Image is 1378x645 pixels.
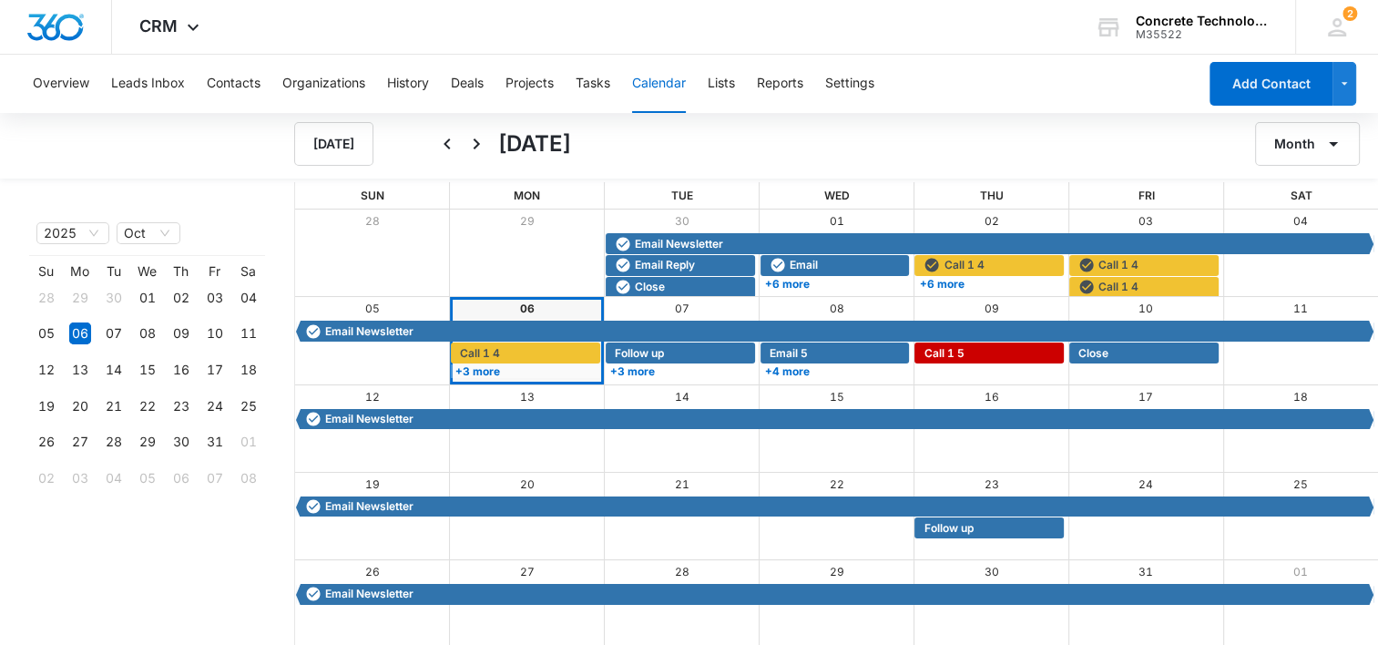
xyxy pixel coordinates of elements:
span: Call 1 5 [924,345,964,362]
div: 04 [238,287,260,309]
button: Organizations [282,55,365,113]
th: Th [164,263,198,280]
td: 2025-10-31 [198,425,231,461]
div: Follow up [610,345,750,362]
a: 27 [520,565,535,578]
div: Follow up [919,520,1059,537]
td: 2025-09-29 [63,280,97,316]
td: 2025-10-05 [29,316,63,353]
div: 06 [69,322,91,344]
div: 29 [69,287,91,309]
span: Email Newsletter [325,498,413,515]
a: 09 [984,302,998,315]
div: account name [1136,14,1269,28]
a: 29 [830,565,844,578]
div: 01 [238,431,260,453]
span: Email Reply [635,257,695,273]
div: 28 [103,431,125,453]
span: Email Newsletter [325,323,413,340]
td: 2025-10-14 [97,352,130,388]
td: 2025-10-01 [130,280,164,316]
div: 15 [137,359,158,381]
a: 01 [1293,565,1308,578]
div: 07 [103,322,125,344]
div: 20 [69,395,91,417]
span: Email Newsletter [325,411,413,427]
a: 11 [1293,302,1308,315]
div: 14 [103,359,125,381]
div: 19 [36,395,57,417]
div: 02 [170,287,192,309]
div: Email Newsletter [301,586,1369,602]
td: 2025-10-28 [97,425,130,461]
div: 08 [238,467,260,489]
a: 19 [365,477,380,491]
div: 05 [137,467,158,489]
div: 24 [204,395,226,417]
div: Email Reply [610,257,750,273]
td: 2025-11-03 [63,460,97,497]
div: 29 [137,431,158,453]
div: 30 [103,287,125,309]
span: Sat [1291,189,1312,202]
td: 2025-10-10 [198,316,231,353]
div: Email [765,257,905,273]
a: 15 [830,390,844,404]
th: Sa [231,263,265,280]
button: Settings [825,55,874,113]
a: 31 [1138,565,1153,578]
a: 13 [520,390,535,404]
th: Fr [198,263,231,280]
td: 2025-10-08 [130,316,164,353]
a: 26 [365,565,380,578]
a: 05 [365,302,380,315]
div: 05 [36,322,57,344]
td: 2025-11-04 [97,460,130,497]
td: 2025-10-23 [164,388,198,425]
div: 02 [36,467,57,489]
td: 2025-10-19 [29,388,63,425]
span: Follow up [924,520,973,537]
a: 08 [830,302,844,315]
a: 01 [830,214,844,228]
span: Call 1 4 [1098,257,1138,273]
td: 2025-10-12 [29,352,63,388]
a: 12 [365,390,380,404]
span: Wed [824,189,850,202]
td: 2025-10-09 [164,316,198,353]
div: 31 [204,431,226,453]
td: 2025-10-04 [231,280,265,316]
a: 24 [1138,477,1153,491]
div: 09 [170,322,192,344]
button: Deals [451,55,484,113]
div: 13 [69,359,91,381]
button: Projects [505,55,554,113]
div: Call 1 5 [919,345,1059,362]
td: 2025-11-05 [130,460,164,497]
span: Fri [1138,189,1155,202]
button: Back [433,129,462,159]
a: 29 [520,214,535,228]
div: 27 [69,431,91,453]
button: Reports [757,55,803,113]
div: 11 [238,322,260,344]
a: 06 [520,302,535,315]
th: Mo [63,263,97,280]
span: Close [635,279,665,295]
div: Call 1 4 [455,345,596,362]
div: Email Newsletter [610,236,1369,252]
td: 2025-10-15 [130,352,164,388]
div: Close [610,279,750,295]
div: Email 5 [765,345,905,362]
span: CRM [139,16,178,36]
a: +3 more [606,364,755,378]
td: 2025-11-06 [164,460,198,497]
a: 17 [1138,390,1153,404]
a: 21 [675,477,689,491]
button: Next [462,129,491,159]
a: 14 [675,390,689,404]
div: 26 [36,431,57,453]
td: 2025-10-07 [97,316,130,353]
a: 03 [1138,214,1153,228]
td: 2025-11-02 [29,460,63,497]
